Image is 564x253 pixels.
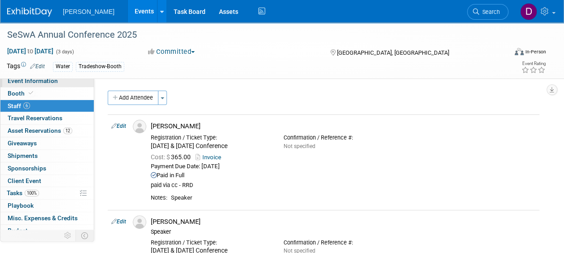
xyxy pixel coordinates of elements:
[76,230,94,241] td: Toggle Event Tabs
[30,63,45,70] a: Edit
[7,189,39,196] span: Tasks
[151,218,536,226] div: [PERSON_NAME]
[7,8,52,17] img: ExhibitDay
[151,153,171,161] span: Cost: $
[0,175,94,187] a: Client Event
[63,8,114,15] span: [PERSON_NAME]
[76,62,124,71] div: Tradeshow-Booth
[0,150,94,162] a: Shipments
[145,47,198,57] button: Committed
[0,87,94,100] a: Booth
[0,225,94,237] a: Budget
[284,239,403,246] div: Confirmation / Reference #:
[25,190,39,196] span: 100%
[8,227,28,234] span: Budget
[0,125,94,137] a: Asset Reservations12
[151,122,536,131] div: [PERSON_NAME]
[151,239,270,246] div: Registration / Ticket Type:
[520,3,537,20] img: Dakota Alt
[0,212,94,224] a: Misc. Expenses & Credits
[0,112,94,124] a: Travel Reservations
[151,194,167,201] div: Notes:
[468,47,546,60] div: Event Format
[0,100,94,112] a: Staff6
[29,91,33,96] i: Booth reservation complete
[151,153,194,161] span: 365.00
[8,152,38,159] span: Shipments
[284,134,403,141] div: Confirmation / Reference #:
[8,214,78,222] span: Misc. Expenses & Credits
[196,154,225,161] a: Invoice
[0,200,94,212] a: Playbook
[55,49,74,55] span: (3 days)
[151,182,536,189] div: paid via cc - RRD
[337,49,449,56] span: [GEOGRAPHIC_DATA], [GEOGRAPHIC_DATA]
[53,62,73,71] div: Water
[467,4,508,20] a: Search
[8,114,62,122] span: Travel Reservations
[111,218,126,225] a: Edit
[151,134,270,141] div: Registration / Ticket Type:
[133,215,146,229] img: Associate-Profile-5.png
[8,202,34,209] span: Playbook
[521,61,546,66] div: Event Rating
[8,90,35,97] span: Booth
[525,48,546,55] div: In-Person
[8,102,30,109] span: Staff
[515,48,524,55] img: Format-Inperson.png
[111,123,126,129] a: Edit
[0,137,94,149] a: Giveaways
[0,187,94,199] a: Tasks100%
[8,127,72,134] span: Asset Reservations
[479,9,500,15] span: Search
[151,163,536,170] div: Payment Due Date: [DATE]
[23,102,30,109] span: 6
[171,194,536,202] div: Speaker
[151,142,270,150] div: [DATE] & [DATE] Conference
[7,47,54,55] span: [DATE] [DATE]
[8,140,37,147] span: Giveaways
[60,230,76,241] td: Personalize Event Tab Strip
[0,162,94,174] a: Sponsorships
[63,127,72,134] span: 12
[4,27,500,43] div: SeSwA Annual Conference 2025
[8,165,46,172] span: Sponsorships
[151,172,536,179] div: Paid in Full
[151,228,536,236] div: Speaker
[8,77,58,84] span: Event Information
[26,48,35,55] span: to
[0,75,94,87] a: Event Information
[108,91,158,105] button: Add Attendee
[8,177,41,184] span: Client Event
[284,143,315,149] span: Not specified
[133,120,146,133] img: Associate-Profile-5.png
[7,61,45,72] td: Tags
